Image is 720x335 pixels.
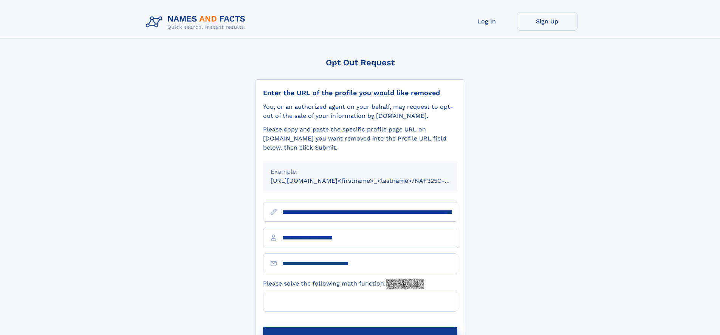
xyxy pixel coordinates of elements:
small: [URL][DOMAIN_NAME]<firstname>_<lastname>/NAF325G-xxxxxxxx [271,177,472,184]
label: Please solve the following math function: [263,279,424,289]
div: Please copy and paste the specific profile page URL on [DOMAIN_NAME] you want removed into the Pr... [263,125,457,152]
div: You, or an authorized agent on your behalf, may request to opt-out of the sale of your informatio... [263,102,457,120]
a: Sign Up [517,12,578,31]
img: Logo Names and Facts [143,12,252,32]
a: Log In [457,12,517,31]
div: Enter the URL of the profile you would like removed [263,89,457,97]
div: Example: [271,167,450,176]
div: Opt Out Request [255,58,465,67]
